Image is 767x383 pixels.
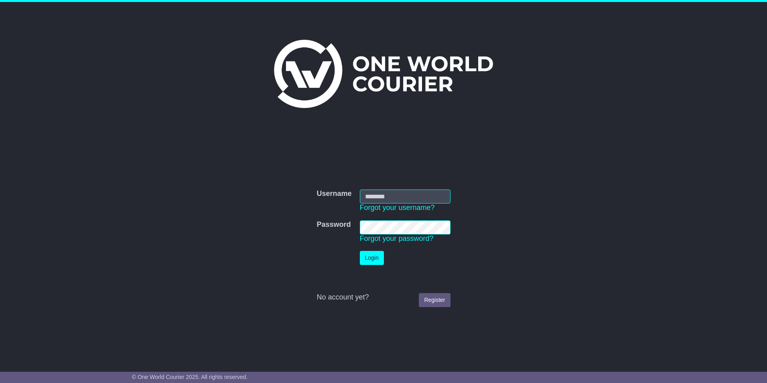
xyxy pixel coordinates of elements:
label: Username [317,189,351,198]
span: © One World Courier 2025. All rights reserved. [132,374,248,380]
a: Forgot your username? [360,204,435,212]
a: Register [419,293,450,307]
div: No account yet? [317,293,450,302]
button: Login [360,251,384,265]
label: Password [317,220,351,229]
img: One World [274,40,493,108]
a: Forgot your password? [360,234,434,242]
